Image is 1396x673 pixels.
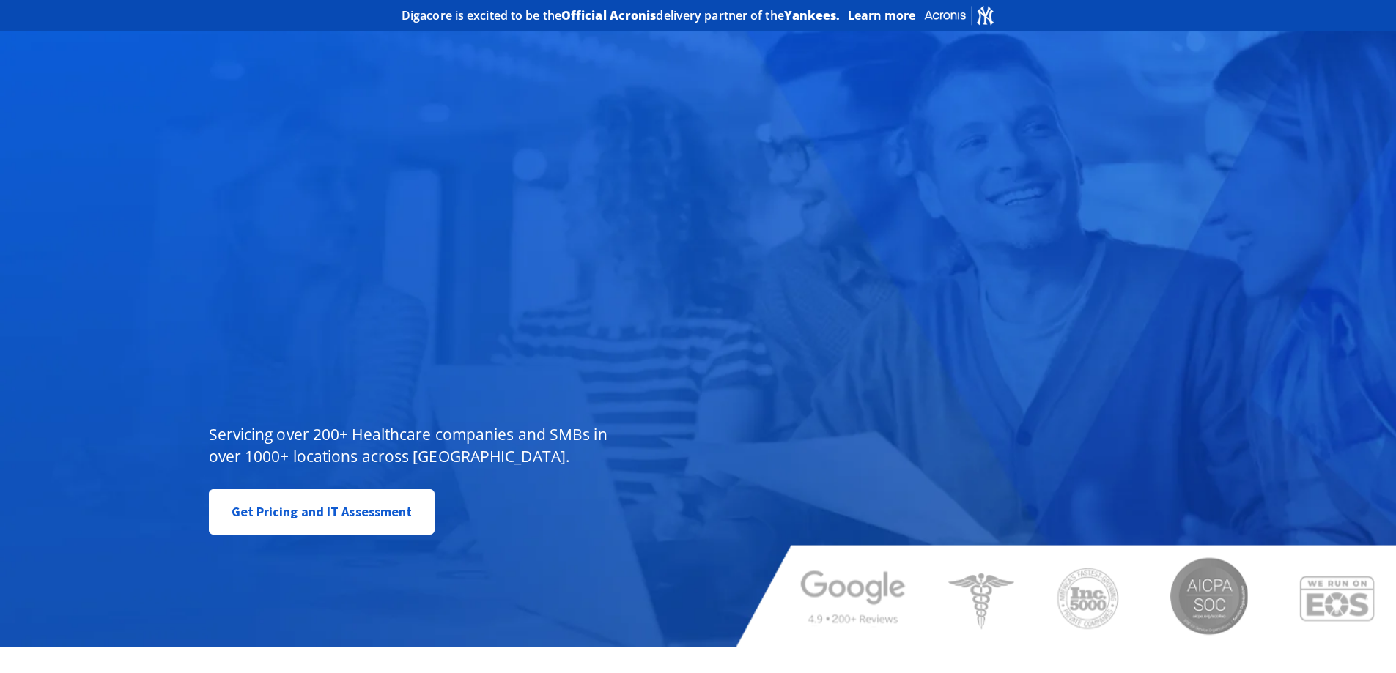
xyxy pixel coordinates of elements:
a: Learn more [848,8,916,23]
b: Yankees. [784,7,841,23]
a: Get Pricing and IT Assessment [209,489,435,535]
p: Servicing over 200+ Healthcare companies and SMBs in over 1000+ locations across [GEOGRAPHIC_DATA]. [209,423,618,467]
img: Acronis [923,4,995,26]
h2: Digacore is excited to be the delivery partner of the [402,10,841,21]
b: Official Acronis [561,7,657,23]
span: Get Pricing and IT Assessment [232,497,413,527]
